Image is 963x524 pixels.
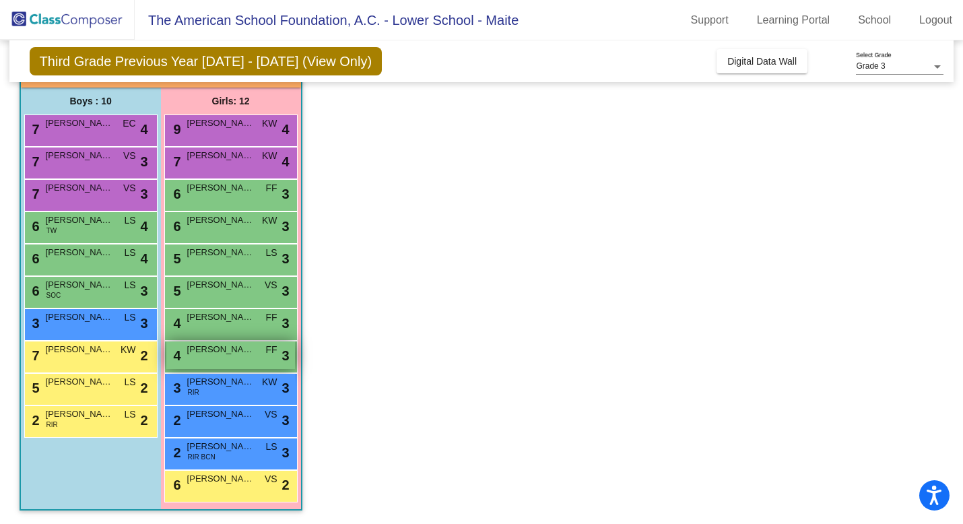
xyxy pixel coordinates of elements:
[856,61,885,71] span: Grade 3
[46,310,113,324] span: [PERSON_NAME]
[281,281,289,301] span: 3
[717,49,807,73] button: Digital Data Wall
[281,346,289,366] span: 3
[265,440,277,454] span: LS
[262,214,277,228] span: KW
[262,117,277,131] span: KW
[265,181,277,195] span: FF
[187,181,255,195] span: [PERSON_NAME] U¬¥REN
[123,117,135,131] span: EC
[124,407,135,422] span: LS
[46,343,113,356] span: [PERSON_NAME]
[170,478,181,492] span: 6
[140,119,147,139] span: 4
[262,375,277,389] span: KW
[123,181,136,195] span: VS
[170,284,181,298] span: 5
[124,246,135,260] span: LS
[46,214,113,227] span: [PERSON_NAME]
[281,313,289,333] span: 3
[188,452,215,462] span: RIR BCN
[187,440,255,453] span: [PERSON_NAME]
[140,346,147,366] span: 2
[140,313,147,333] span: 3
[140,281,147,301] span: 3
[46,375,113,389] span: [PERSON_NAME]
[29,348,40,363] span: 7
[680,9,739,31] a: Support
[281,249,289,269] span: 3
[187,310,255,324] span: [PERSON_NAME]
[187,278,255,292] span: [PERSON_NAME]
[46,246,113,259] span: [PERSON_NAME]
[188,387,199,397] span: RIR
[46,181,113,195] span: [PERSON_NAME]
[281,152,289,172] span: 4
[265,343,277,357] span: FF
[29,284,40,298] span: 6
[29,154,40,169] span: 7
[281,184,289,204] span: 3
[170,381,181,395] span: 3
[140,184,147,204] span: 3
[187,343,255,356] span: [PERSON_NAME]
[847,9,902,31] a: School
[170,316,181,331] span: 4
[30,47,383,75] span: Third Grade Previous Year [DATE] - [DATE] (View Only)
[46,149,113,162] span: [PERSON_NAME]
[187,407,255,421] span: [PERSON_NAME]
[46,226,57,236] span: TW
[265,407,277,422] span: VS
[908,9,963,31] a: Logout
[121,343,136,357] span: KW
[187,375,255,389] span: [PERSON_NAME]
[281,216,289,236] span: 3
[170,154,181,169] span: 7
[170,348,181,363] span: 4
[170,122,181,137] span: 9
[170,187,181,201] span: 6
[187,117,255,130] span: [PERSON_NAME]
[46,420,58,430] span: RIR
[170,445,181,460] span: 2
[281,475,289,495] span: 2
[46,407,113,421] span: [PERSON_NAME] DE LA [PERSON_NAME]
[140,378,147,398] span: 2
[187,214,255,227] span: [PERSON_NAME]
[21,88,161,114] div: Boys : 10
[29,187,40,201] span: 7
[265,472,277,486] span: VS
[29,122,40,137] span: 7
[281,410,289,430] span: 3
[140,216,147,236] span: 4
[187,149,255,162] span: [PERSON_NAME]
[281,443,289,463] span: 3
[29,251,40,266] span: 6
[29,219,40,234] span: 6
[187,472,255,486] span: [PERSON_NAME]
[46,290,61,300] span: SOC
[123,149,136,163] span: VS
[170,219,181,234] span: 6
[140,249,147,269] span: 4
[29,413,40,428] span: 2
[262,149,277,163] span: KW
[281,119,289,139] span: 4
[265,278,277,292] span: VS
[727,56,797,67] span: Digital Data Wall
[265,246,277,260] span: LS
[124,375,135,389] span: LS
[124,214,135,228] span: LS
[170,413,181,428] span: 2
[140,152,147,172] span: 3
[281,378,289,398] span: 3
[29,381,40,395] span: 5
[161,88,301,114] div: Girls: 12
[124,278,135,292] span: LS
[187,246,255,259] span: [PERSON_NAME]
[46,117,113,130] span: [PERSON_NAME] [PERSON_NAME]
[170,251,181,266] span: 5
[29,316,40,331] span: 3
[46,278,113,292] span: [PERSON_NAME]
[124,310,135,325] span: LS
